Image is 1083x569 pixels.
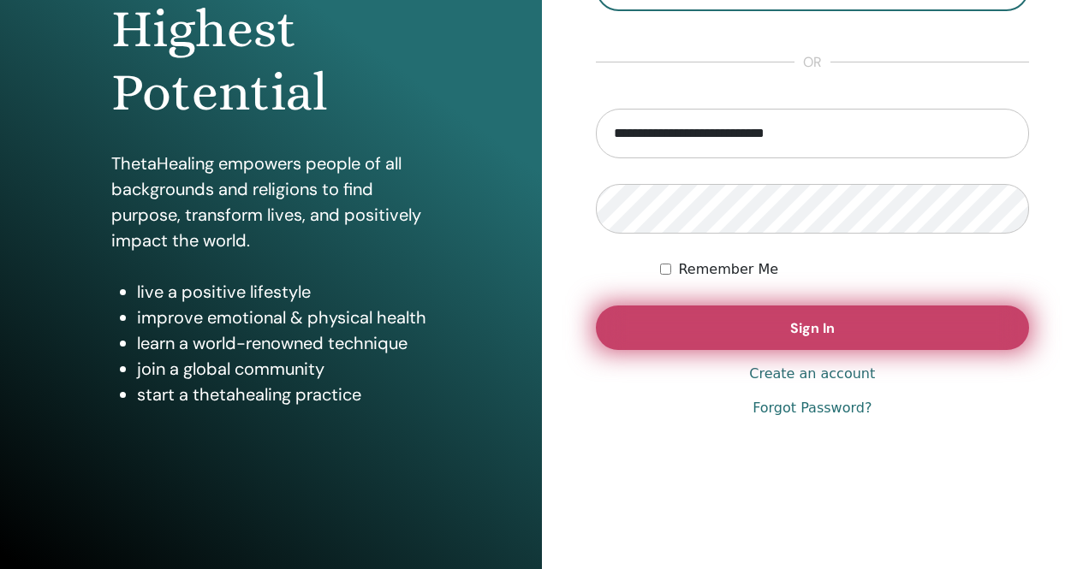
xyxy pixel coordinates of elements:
label: Remember Me [678,259,778,280]
a: Forgot Password? [753,398,872,418]
p: ThetaHealing empowers people of all backgrounds and religions to find purpose, transform lives, a... [111,151,430,253]
button: Sign In [596,305,1030,350]
li: join a global community [137,356,430,382]
li: improve emotional & physical health [137,305,430,330]
span: Sign In [790,319,835,337]
div: Keep me authenticated indefinitely or until I manually logout [660,259,1029,280]
span: or [794,52,830,73]
li: live a positive lifestyle [137,279,430,305]
li: learn a world-renowned technique [137,330,430,356]
li: start a thetahealing practice [137,382,430,407]
a: Create an account [749,364,875,384]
